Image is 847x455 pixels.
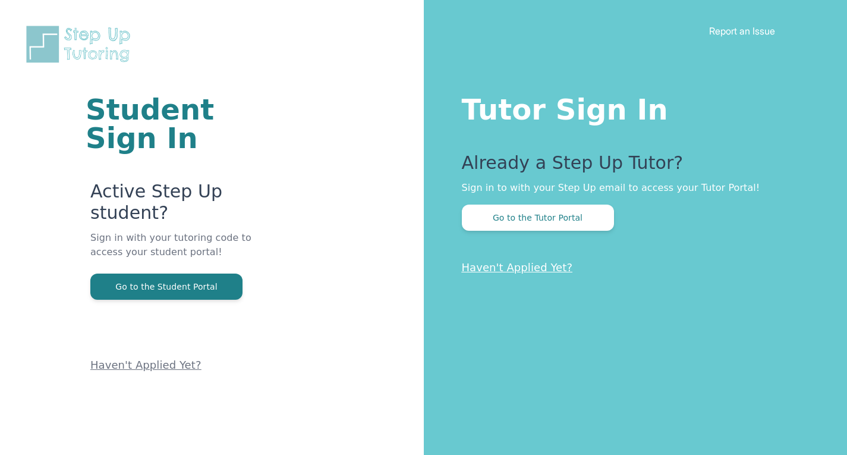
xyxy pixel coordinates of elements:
a: Haven't Applied Yet? [90,359,201,371]
a: Go to the Tutor Portal [462,212,614,223]
a: Report an Issue [709,25,775,37]
img: Step Up Tutoring horizontal logo [24,24,138,65]
h1: Student Sign In [86,95,281,152]
h1: Tutor Sign In [462,90,800,124]
p: Sign in to with your Step Up email to access your Tutor Portal! [462,181,800,195]
p: Sign in with your tutoring code to access your student portal! [90,231,281,274]
p: Already a Step Up Tutor? [462,152,800,181]
a: Haven't Applied Yet? [462,261,573,274]
button: Go to the Student Portal [90,274,243,300]
button: Go to the Tutor Portal [462,205,614,231]
p: Active Step Up student? [90,181,281,231]
a: Go to the Student Portal [90,281,243,292]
